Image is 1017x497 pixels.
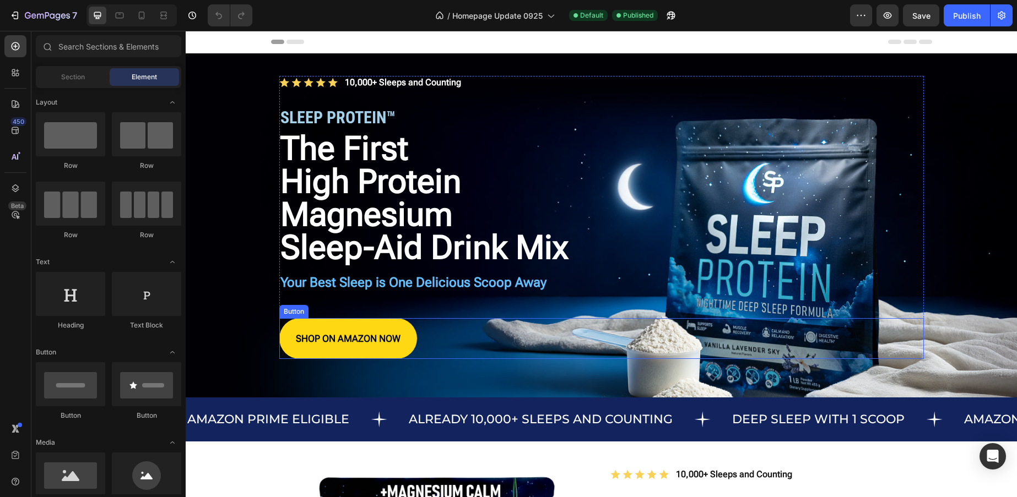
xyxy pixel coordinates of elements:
span: Text [36,257,50,267]
button: Publish [944,4,990,26]
p: ALREADY 10,000+ SLEEPS AND COUNTING [223,381,487,396]
iframe: Design area [186,31,1017,497]
div: Row [36,161,105,171]
p: 7 [72,9,77,22]
span: Toggle open [164,94,181,111]
div: Row [36,230,105,240]
div: Heading [36,320,105,330]
span: Published [623,10,653,20]
div: 450 [10,117,26,126]
p: DEEP SLEEP WITH 1 SCOOP [547,381,719,396]
div: Publish [953,10,981,21]
div: Button [36,411,105,420]
div: Open Intercom Messenger [980,443,1006,469]
span: Element [132,72,157,82]
span: Button [36,347,56,357]
h2: THE FIRST HIGH-PROTEIN MAGNESIUM SLEEP AID [425,465,738,479]
div: Undo/Redo [208,4,252,26]
span: Default [580,10,603,20]
span: Homepage Update 0925 [452,10,543,21]
div: Beta [8,201,26,210]
div: Button [112,411,181,420]
span: Section [61,72,85,82]
button: Save [903,4,939,26]
input: Search Sections & Elements [36,35,181,57]
span: Media [36,438,55,447]
div: Row [112,230,181,240]
span: Toggle open [164,434,181,451]
span: / [447,10,450,21]
button: 7 [4,4,82,26]
span: Save [912,11,931,20]
p: 10,000+ Sleeps and Counting [490,438,607,449]
span: Layout [36,97,57,107]
div: Text Block [112,320,181,330]
div: Row [112,161,181,171]
span: Toggle open [164,253,181,271]
p: AMAZON PRIME ELIGIBLE [778,381,940,396]
span: Toggle open [164,343,181,361]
